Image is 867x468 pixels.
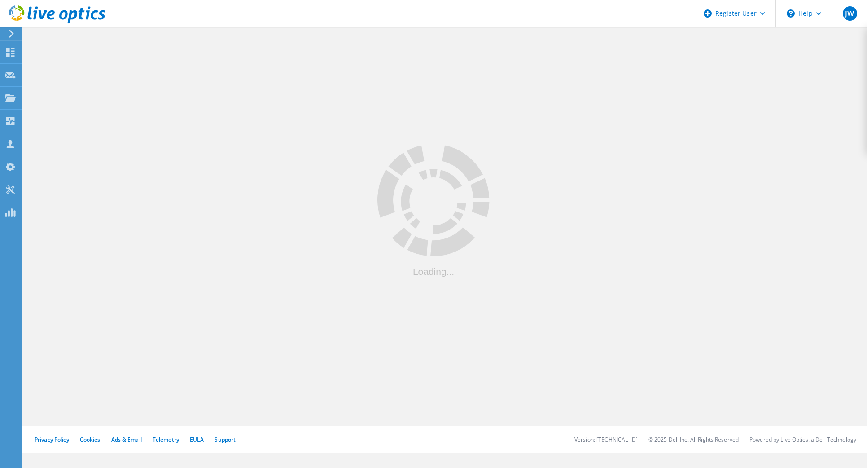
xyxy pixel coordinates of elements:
[9,19,105,25] a: Live Optics Dashboard
[80,436,101,443] a: Cookies
[749,436,856,443] li: Powered by Live Optics, a Dell Technology
[787,9,795,18] svg: \n
[111,436,142,443] a: Ads & Email
[35,436,69,443] a: Privacy Policy
[153,436,179,443] a: Telemetry
[377,266,490,276] div: Loading...
[215,436,236,443] a: Support
[190,436,204,443] a: EULA
[574,436,638,443] li: Version: [TECHNICAL_ID]
[648,436,739,443] li: © 2025 Dell Inc. All Rights Reserved
[845,10,854,17] span: JW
